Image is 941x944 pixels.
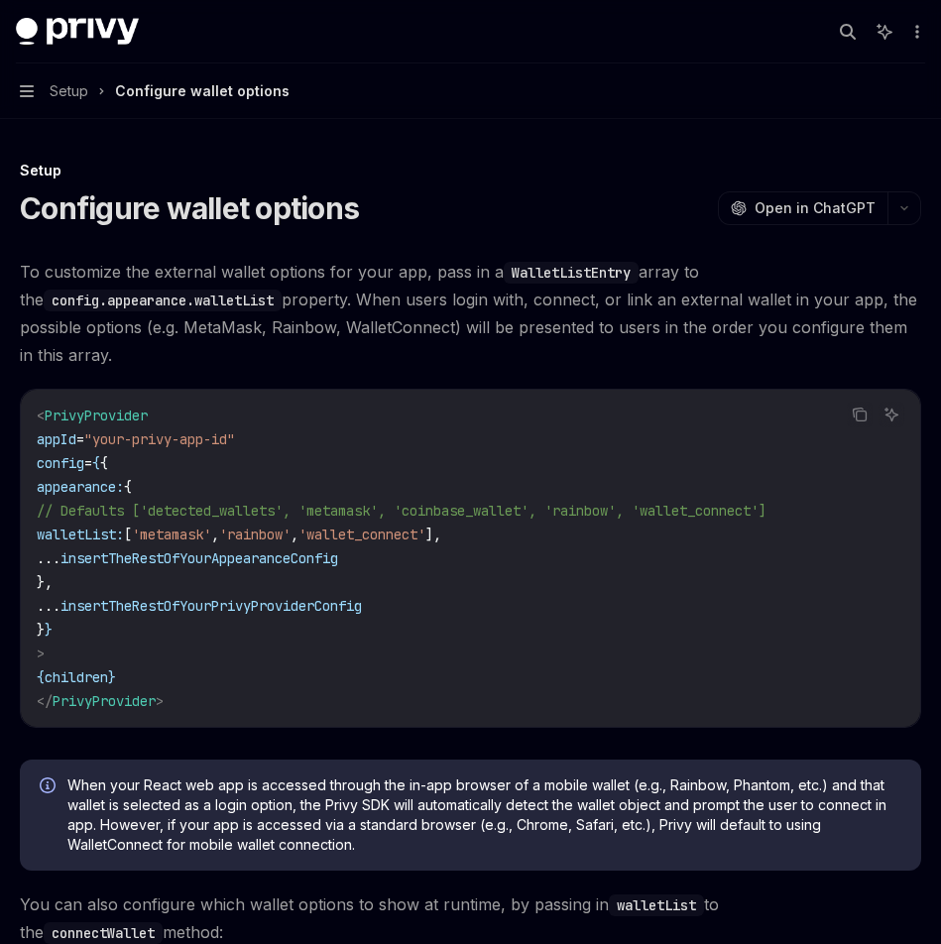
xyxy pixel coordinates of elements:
[124,478,132,496] span: {
[37,692,53,710] span: </
[37,526,124,543] span: walletList:
[37,668,45,686] span: {
[37,502,766,520] span: // Defaults ['detected_wallets', 'metamask', 'coinbase_wallet', 'rainbow', 'wallet_connect']
[20,258,921,369] span: To customize the external wallet options for your app, pass in a array to the property. When user...
[44,290,282,311] code: config.appearance.walletList
[20,190,359,226] h1: Configure wallet options
[115,79,290,103] div: Configure wallet options
[132,526,211,543] span: 'metamask'
[20,161,921,180] div: Setup
[84,430,235,448] span: "your-privy-app-id"
[37,645,45,662] span: >
[40,777,59,797] svg: Info
[37,597,60,615] span: ...
[108,668,116,686] span: }
[84,454,92,472] span: =
[291,526,298,543] span: ,
[298,526,425,543] span: 'wallet_connect'
[847,402,873,427] button: Copy the contents from the code block
[76,430,84,448] span: =
[124,526,132,543] span: [
[37,621,45,639] span: }
[609,894,704,916] code: walletList
[50,79,88,103] span: Setup
[37,549,60,567] span: ...
[44,922,163,944] code: connectWallet
[92,454,100,472] span: {
[60,597,362,615] span: insertTheRestOfYourPrivyProviderConfig
[60,549,338,567] span: insertTheRestOfYourAppearanceConfig
[16,18,139,46] img: dark logo
[45,621,53,639] span: }
[211,526,219,543] span: ,
[37,430,76,448] span: appId
[37,478,124,496] span: appearance:
[425,526,441,543] span: ],
[37,454,84,472] span: config
[718,191,887,225] button: Open in ChatGPT
[879,402,904,427] button: Ask AI
[45,668,108,686] span: children
[37,407,45,424] span: <
[504,262,639,284] code: WalletListEntry
[37,573,53,591] span: },
[905,18,925,46] button: More actions
[219,526,291,543] span: 'rainbow'
[100,454,108,472] span: {
[755,198,876,218] span: Open in ChatGPT
[67,775,901,855] span: When your React web app is accessed through the in-app browser of a mobile wallet (e.g., Rainbow,...
[156,692,164,710] span: >
[45,407,148,424] span: PrivyProvider
[53,692,156,710] span: PrivyProvider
